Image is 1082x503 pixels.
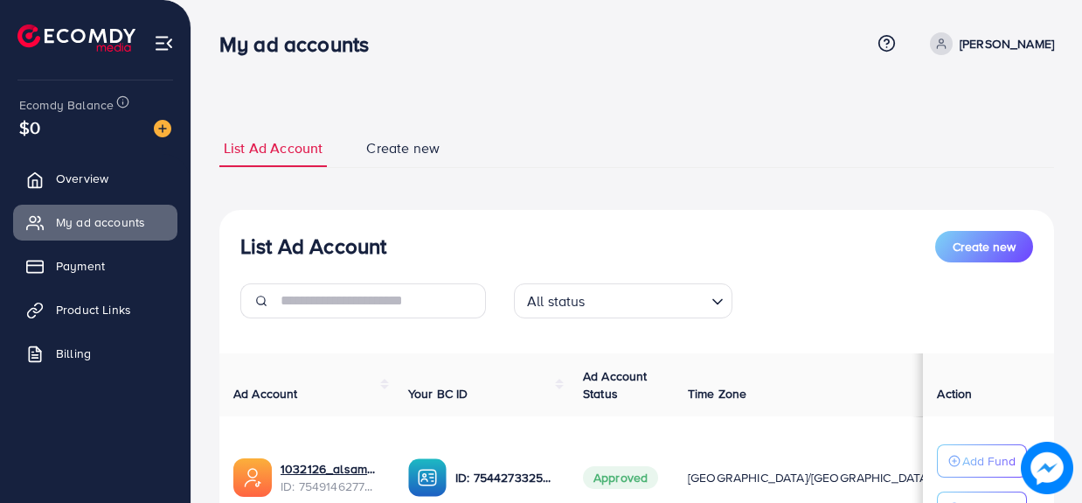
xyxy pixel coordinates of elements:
[937,385,972,402] span: Action
[56,213,145,231] span: My ad accounts
[281,478,380,495] span: ID: 7549146277011783681
[962,451,1016,472] p: Add Fund
[937,444,1027,478] button: Add Fund
[455,467,555,488] p: ID: 7544273325239648263
[688,385,746,402] span: Time Zone
[56,170,108,187] span: Overview
[13,205,177,240] a: My ad accounts
[233,385,298,402] span: Ad Account
[224,138,323,158] span: List Ad Account
[240,234,386,259] h3: List Ad Account
[56,345,91,362] span: Billing
[19,115,40,140] span: $0
[583,367,648,402] span: Ad Account Status
[13,292,177,327] a: Product Links
[688,469,931,486] span: [GEOGRAPHIC_DATA]/[GEOGRAPHIC_DATA]
[281,460,380,496] div: <span class='underline'>1032126_alsamadcollections_1757672616411</span></br>7549146277011783681
[935,231,1033,262] button: Create new
[154,33,174,53] img: menu
[953,238,1016,255] span: Create new
[56,257,105,275] span: Payment
[583,466,658,489] span: Approved
[281,460,380,478] a: 1032126_alsamadcollections_1757672616411
[514,283,732,318] div: Search for option
[1021,442,1073,494] img: image
[13,248,177,283] a: Payment
[408,458,447,497] img: ic-ba-acc.ded83a64.svg
[13,161,177,196] a: Overview
[13,336,177,371] a: Billing
[219,31,383,57] h3: My ad accounts
[408,385,468,402] span: Your BC ID
[154,120,171,137] img: image
[233,458,272,497] img: ic-ads-acc.e4c84228.svg
[19,96,114,114] span: Ecomdy Balance
[56,301,131,318] span: Product Links
[524,289,589,314] span: All status
[366,138,440,158] span: Create new
[17,24,135,52] img: logo
[923,32,1054,55] a: [PERSON_NAME]
[960,33,1054,54] p: [PERSON_NAME]
[591,285,704,314] input: Search for option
